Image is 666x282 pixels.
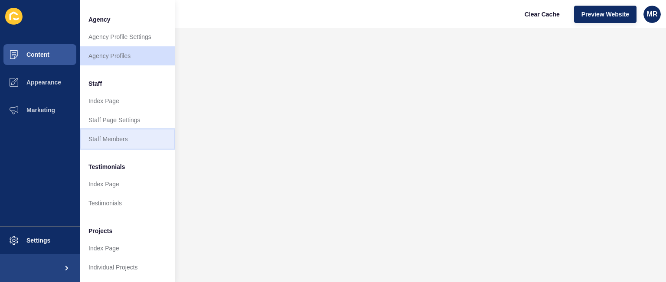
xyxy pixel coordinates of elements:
span: Projects [88,227,112,235]
a: Individual Projects [80,258,175,277]
span: Testimonials [88,162,125,171]
a: Index Page [80,239,175,258]
a: Staff Members [80,130,175,149]
span: Agency [88,15,111,24]
a: Staff Page Settings [80,110,175,130]
a: Agency Profiles [80,46,175,65]
a: Agency Profile Settings [80,27,175,46]
span: MR [647,10,658,19]
button: Preview Website [574,6,637,23]
a: Index Page [80,175,175,194]
span: Staff [88,79,102,88]
button: Clear Cache [517,6,567,23]
span: Clear Cache [525,10,560,19]
a: Testimonials [80,194,175,213]
span: Preview Website [581,10,629,19]
a: Index Page [80,91,175,110]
